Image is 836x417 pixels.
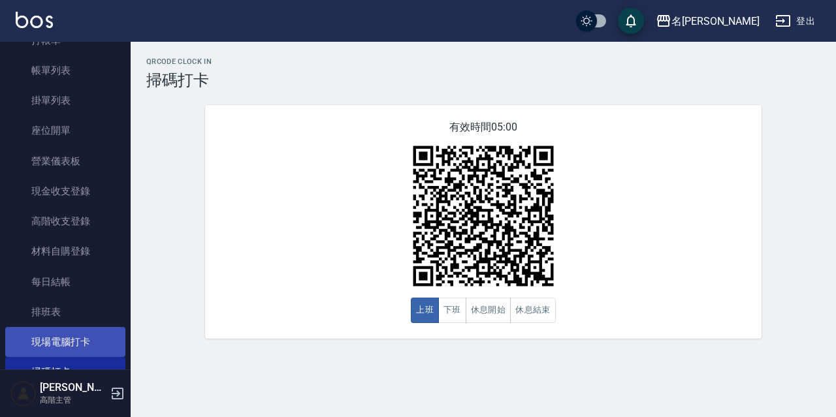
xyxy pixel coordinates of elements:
button: save [618,8,644,34]
p: 高階主管 [40,394,106,406]
a: 座位開單 [5,116,125,146]
div: 有效時間 05:00 [205,105,762,339]
a: 每日結帳 [5,267,125,297]
a: 營業儀表板 [5,146,125,176]
a: 帳單列表 [5,55,125,85]
button: 休息開始 [466,298,511,323]
a: 現場電腦打卡 [5,327,125,357]
h2: QRcode Clock In [146,57,820,66]
a: 材料自購登錄 [5,236,125,266]
a: 現金收支登錄 [5,176,125,206]
h5: [PERSON_NAME] [40,381,106,394]
h3: 掃碼打卡 [146,71,820,89]
img: Logo [16,12,53,28]
a: 高階收支登錄 [5,206,125,236]
div: 名[PERSON_NAME] [671,13,760,29]
button: 登出 [770,9,820,33]
a: 掛單列表 [5,85,125,116]
button: 上班 [411,298,439,323]
button: 下班 [438,298,466,323]
img: Person [10,380,37,407]
a: 掃碼打卡 [5,357,125,387]
button: 休息結束 [510,298,556,323]
button: 名[PERSON_NAME] [651,8,765,35]
a: 排班表 [5,297,125,327]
